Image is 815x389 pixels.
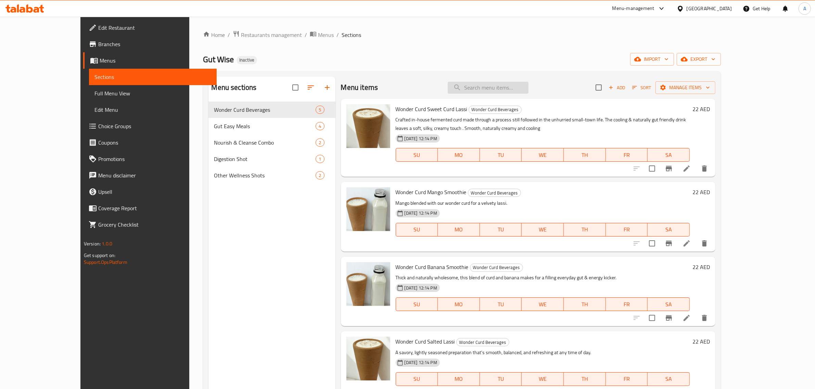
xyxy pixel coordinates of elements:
div: Wonder Curd Beverages [470,264,523,272]
span: SU [399,225,435,234]
span: Sort sections [303,79,319,96]
button: SA [648,372,690,386]
span: SA [650,299,687,309]
span: FR [609,299,645,309]
a: Menu disclaimer [83,167,217,184]
button: delete [696,235,713,252]
div: items [316,155,324,163]
span: Gut Easy Meals [214,122,316,130]
a: Edit menu item [683,314,691,322]
button: Sort [631,82,653,93]
div: Digestion Shot1 [208,151,335,167]
div: items [316,122,324,130]
button: SU [396,148,438,162]
button: MO [438,223,480,237]
p: Crafted in-house fermented curd made through a process still followed in the unhurried small-town... [396,116,690,133]
a: Sections [89,69,217,85]
span: Sections [94,73,211,81]
a: Support.OpsPlatform [84,258,127,267]
button: TU [480,372,522,386]
span: TU [483,150,519,160]
a: Menus [310,30,334,39]
button: SA [648,297,690,311]
span: Select to update [645,311,659,325]
button: TU [480,148,522,162]
button: delete [696,160,713,177]
span: MO [441,150,477,160]
div: Inactive [237,56,257,64]
button: WE [522,372,564,386]
a: Restaurants management [233,30,302,39]
button: FR [606,223,648,237]
span: Restaurants management [241,31,302,39]
span: Select all sections [288,80,303,95]
button: TH [564,223,606,237]
button: TU [480,297,522,311]
span: Wonder Curd Beverages [468,189,521,197]
h6: 22 AED [692,262,710,272]
a: Full Menu View [89,85,217,102]
img: Wonder Curd Sweet Curd Lassi [346,104,390,148]
span: Sort [632,84,651,92]
span: WE [524,374,561,384]
span: [DATE] 12:14 PM [402,285,440,291]
span: Menu disclaimer [98,171,211,179]
span: Wonder Curd Beverages [470,264,523,271]
span: Digestion Shot [214,155,316,163]
span: SU [399,374,435,384]
span: Inactive [237,57,257,63]
button: TH [564,148,606,162]
li: / [336,31,339,39]
span: Nourish & Cleanse Combo [214,138,316,147]
div: Wonder Curd Beverages [468,189,521,197]
div: Wonder Curd Beverages [456,338,509,346]
span: MO [441,374,477,384]
button: TH [564,297,606,311]
span: Wonder Curd Mango Smoothie [396,187,467,197]
span: Select to update [645,161,659,176]
li: / [228,31,230,39]
div: Other Wellness Shots [214,171,316,179]
span: SA [650,150,687,160]
div: Other Wellness Shots2 [208,167,335,184]
span: SA [650,225,687,234]
span: TU [483,225,519,234]
span: TH [566,374,603,384]
span: export [682,55,715,64]
span: Sort items [628,82,655,93]
button: FR [606,297,648,311]
div: items [316,106,324,114]
span: MO [441,225,477,234]
p: Mango blended with our wonder curd for a velvety lassi. [396,199,690,207]
img: Wonder Curd Banana Smoothie [346,262,390,306]
button: SA [648,148,690,162]
a: Choice Groups [83,118,217,134]
li: / [305,31,307,39]
button: Branch-specific-item [661,235,677,252]
div: items [316,138,324,147]
span: 2 [316,139,324,146]
nav: breadcrumb [203,30,721,39]
span: import [636,55,668,64]
input: search [448,82,529,94]
span: Wonder Curd Sweet Curd Lassi [396,104,467,114]
button: Add section [319,79,335,96]
span: Grocery Checklist [98,220,211,229]
span: Promotions [98,155,211,163]
button: FR [606,148,648,162]
span: Branches [98,40,211,48]
h2: Menu sections [211,82,256,93]
img: Wonder Curd Mango Smoothie [346,187,390,231]
span: FR [609,225,645,234]
div: Wonder Curd Beverages5 [208,102,335,118]
span: TU [483,374,519,384]
span: WE [524,150,561,160]
h6: 22 AED [692,187,710,197]
button: WE [522,297,564,311]
span: 2 [316,172,324,179]
h2: Menu items [341,82,378,93]
p: A savory, lightly seasoned preparation that's smooth, balanced, and refreshing at any time of day. [396,348,690,357]
span: 4 [316,123,324,130]
span: 1 [316,156,324,162]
